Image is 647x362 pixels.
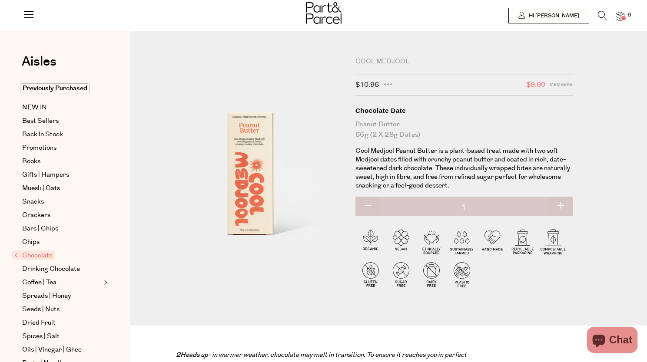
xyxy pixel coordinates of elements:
img: P_P-ICONS-Live_Bec_V11_Compostable_Wrapping.svg [538,226,568,257]
img: P_P-ICONS-Live_Bec_V11_Handmade.svg [477,226,508,257]
span: Members [550,79,573,91]
img: P_P-ICONS-Live_Bec_V11_Recyclable_Packaging.svg [508,226,538,257]
span: RRP [383,79,392,91]
strong: 2Heads up [176,350,208,359]
span: Chips [22,237,40,247]
a: Gifts | Hampers [22,170,101,180]
a: Oils | Vinegar | Ghee [22,345,101,355]
img: P_P-ICONS-Live_Bec_V11_Gluten_Free.svg [355,259,386,290]
a: Hi [PERSON_NAME] [508,8,589,23]
inbox-online-store-chat: Shopify online store chat [584,327,640,355]
span: Promotions [22,143,56,153]
span: Drinking Chocolate [22,264,80,274]
a: Aisles [22,55,56,77]
span: Back In Stock [22,129,63,140]
img: P_P-ICONS-Live_Bec_V11_Sustainable_Farmed.svg [447,226,477,257]
img: P_P-ICONS-Live_Bec_V11_Vegan.svg [386,226,416,257]
div: Chocolate Date [355,106,573,115]
span: 6 [625,11,633,19]
span: Snacks [22,197,44,207]
a: Books [22,156,101,167]
span: Muesli | Oats [22,183,60,194]
span: Aisles [22,52,56,71]
span: $10.95 [355,79,379,91]
a: Seeds | Nuts [22,304,101,315]
a: Previously Purchased [22,83,101,94]
span: Oils | Vinegar | Ghee [22,345,82,355]
a: Dried Fruit [22,318,101,328]
span: Books [22,156,40,167]
span: Bars | Chips [22,224,58,234]
span: Hi [PERSON_NAME] [527,12,579,20]
span: Seeds | Nuts [22,304,60,315]
span: Best Sellers [22,116,59,126]
button: Expand/Collapse Coffee | Tea [102,277,108,288]
img: P_P-ICONS-Live_Bec_V11_Plastic_Free.svg [447,259,477,290]
span: NEW IN [22,102,47,113]
img: P_P-ICONS-Live_Bec_V11_Organic.svg [355,226,386,257]
span: Dried Fruit [22,318,56,328]
img: Part&Parcel [306,2,342,24]
img: P_P-ICONS-Live_Bec_V11_Sugar_Free.svg [386,259,416,290]
input: QTY Chocolate Date [355,197,573,218]
a: 6 [616,12,624,21]
a: Chips [22,237,101,247]
a: Drinking Chocolate [22,264,101,274]
a: Coffee | Tea [22,277,101,288]
div: Peanut Butter 56g (2 x 28g Dates) [355,119,573,140]
a: Snacks [22,197,101,207]
a: Crackers [22,210,101,220]
span: Crackers [22,210,50,220]
a: NEW IN [22,102,101,113]
a: Promotions [22,143,101,153]
a: Bars | Chips [22,224,101,234]
span: Coffee | Tea [22,277,56,288]
div: Cool Medjool [355,57,573,66]
img: P_P-ICONS-Live_Bec_V11_Dairy_Free.svg [416,259,447,290]
span: $9.90 [526,79,545,91]
img: P_P-ICONS-Live_Bec_V11_Ethically_Sourced.svg [416,226,447,257]
span: Spreads | Honey [22,291,71,301]
p: Cool Medjool Peanut Butter is a plant-based treat made with two soft Medjool dates filled with cr... [355,147,573,190]
a: Muesli | Oats [22,183,101,194]
a: Spices | Salt [22,331,101,342]
a: Chocolate [14,250,101,261]
span: Spices | Salt [22,331,60,342]
a: Spreads | Honey [22,291,101,301]
span: Gifts | Hampers [22,170,69,180]
a: Best Sellers [22,116,101,126]
span: Previously Purchased [20,83,90,93]
span: Chocolate [12,250,55,260]
a: Back In Stock [22,129,101,140]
